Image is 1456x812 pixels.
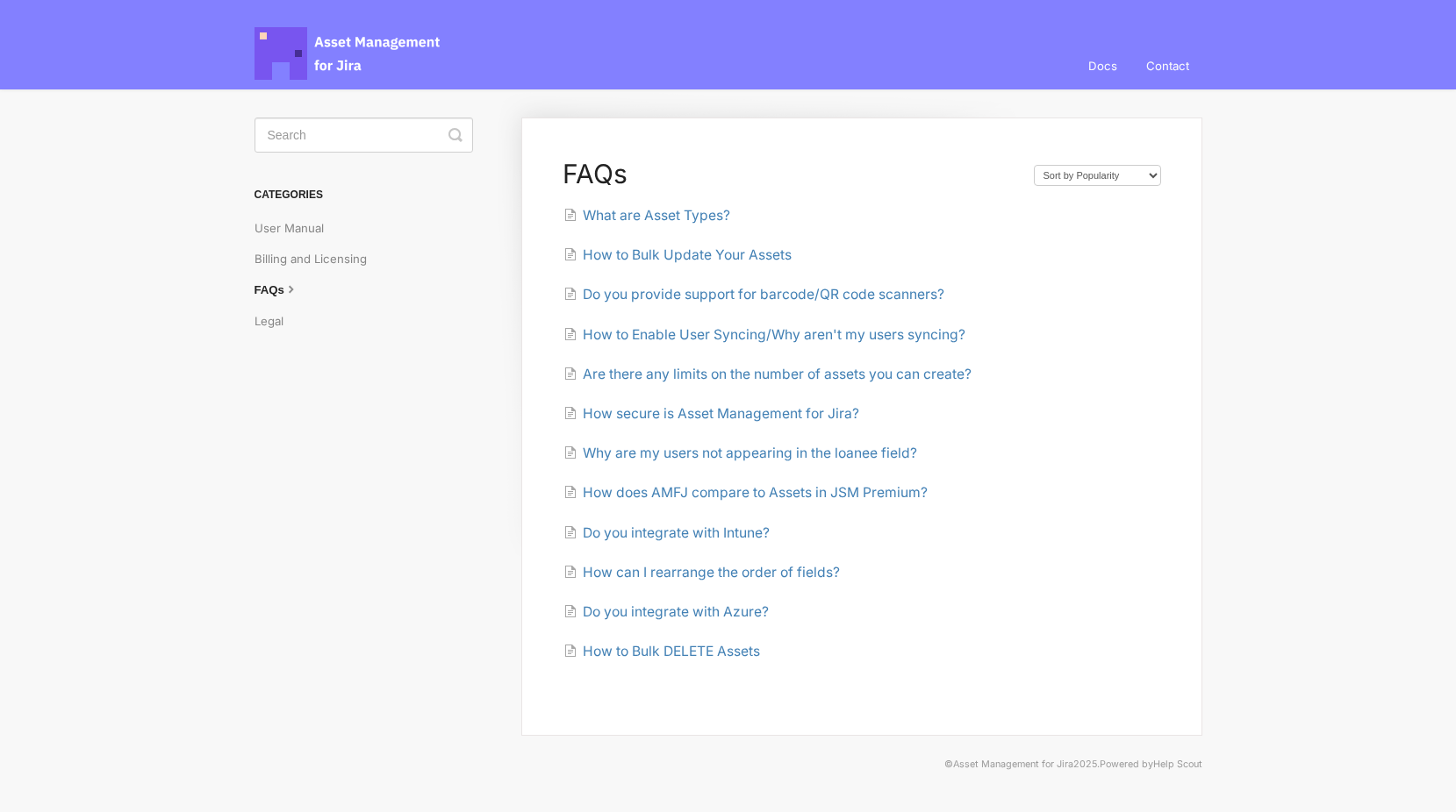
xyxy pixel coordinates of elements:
a: Docs [1075,42,1130,89]
input: Search [255,118,473,153]
a: Legal [255,306,297,334]
span: How does AMFJ compare to Assets in JSM Premium? [583,484,928,501]
a: How to Enable User Syncing/Why aren't my users syncing? [563,326,965,343]
a: How can I rearrange the order of fields? [563,564,840,581]
a: Contact [1133,42,1202,89]
a: How secure is Asset Management for Jira? [563,405,859,422]
h3: Categories [255,179,473,210]
a: Do you provide support for barcode/QR code scanners? [563,286,944,303]
span: Powered by [1100,759,1202,770]
span: Are there any limits on the number of assets you can create? [583,366,972,382]
span: How to Bulk Update Your Assets [583,246,792,263]
a: FAQs [255,275,312,303]
a: Are there any limits on the number of assets you can create? [563,366,972,382]
a: Do you integrate with Intune? [563,524,770,541]
span: How to Bulk DELETE Assets [583,643,760,659]
a: How to Bulk DELETE Assets [563,643,760,659]
span: Asset Management for Jira Docs [255,27,442,80]
span: How to Enable User Syncing/Why aren't my users syncing? [583,326,965,343]
a: What are Asset Types? [563,207,730,224]
a: Do you integrate with Azure? [563,603,769,620]
a: Why are my users not appearing in the loanee field? [563,445,917,461]
span: Do you provide support for barcode/QR code scanners? [583,286,944,303]
span: Why are my users not appearing in the loanee field? [583,445,917,461]
h1: FAQs [563,158,1015,189]
select: Page reloads on selection [1034,165,1161,186]
p: © 2025. [255,757,1202,773]
a: How does AMFJ compare to Assets in JSM Premium? [563,484,928,501]
span: What are Asset Types? [583,207,730,224]
a: How to Bulk Update Your Assets [563,246,792,263]
a: Billing and Licensing [255,245,380,273]
span: Do you integrate with Azure? [583,603,769,620]
a: Asset Management for Jira [953,759,1073,770]
span: How secure is Asset Management for Jira? [583,405,859,422]
a: Help Scout [1153,759,1202,770]
a: User Manual [255,214,337,242]
span: How can I rearrange the order of fields? [583,564,840,581]
span: Do you integrate with Intune? [583,524,770,541]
